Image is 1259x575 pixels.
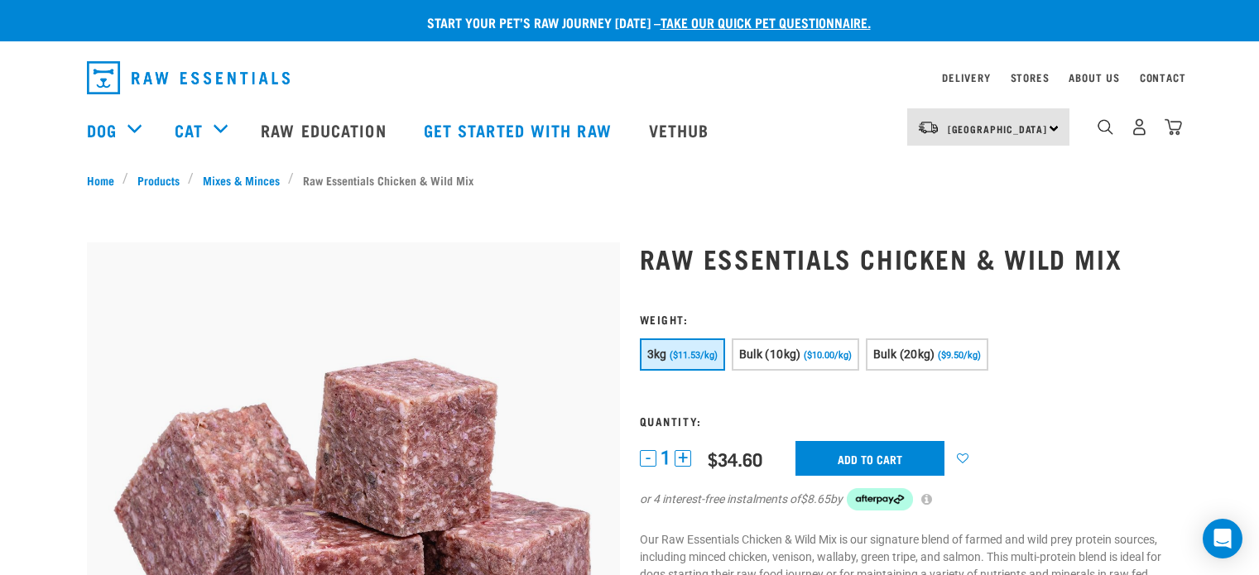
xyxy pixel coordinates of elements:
[917,120,939,135] img: van-moving.png
[74,55,1186,101] nav: dropdown navigation
[732,338,859,371] button: Bulk (10kg) ($10.00/kg)
[708,448,762,469] div: $34.60
[640,450,656,467] button: -
[632,97,730,163] a: Vethub
[194,171,288,189] a: Mixes & Minces
[1011,74,1050,80] a: Stores
[739,347,801,361] span: Bulk (10kg)
[175,117,203,142] a: Cat
[87,61,290,94] img: Raw Essentials Logo
[407,97,632,163] a: Get started with Raw
[670,350,718,361] span: ($11.53/kg)
[847,488,913,511] img: Afterpay
[1098,119,1113,135] img: home-icon-1@2x.png
[1131,118,1148,136] img: user.png
[1203,519,1242,558] div: Open Intercom Messenger
[938,350,981,361] span: ($9.50/kg)
[675,450,691,467] button: +
[942,74,990,80] a: Delivery
[640,488,1173,511] div: or 4 interest-free instalments of by
[640,313,1173,325] h3: Weight:
[866,338,988,371] button: Bulk (20kg) ($9.50/kg)
[640,338,725,371] button: 3kg ($11.53/kg)
[244,97,406,163] a: Raw Education
[1069,74,1119,80] a: About Us
[948,126,1048,132] span: [GEOGRAPHIC_DATA]
[1140,74,1186,80] a: Contact
[800,491,830,508] span: $8.65
[87,171,1173,189] nav: breadcrumbs
[661,449,670,467] span: 1
[87,171,123,189] a: Home
[87,117,117,142] a: Dog
[640,243,1173,273] h1: Raw Essentials Chicken & Wild Mix
[128,171,188,189] a: Products
[647,347,667,361] span: 3kg
[804,350,852,361] span: ($10.00/kg)
[873,347,935,361] span: Bulk (20kg)
[1165,118,1182,136] img: home-icon@2x.png
[640,414,1173,427] h3: Quantity:
[661,18,871,26] a: take our quick pet questionnaire.
[795,441,944,476] input: Add to cart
